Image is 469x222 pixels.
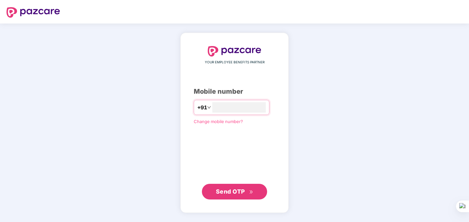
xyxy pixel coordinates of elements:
[207,105,211,109] span: down
[197,103,207,112] span: +91
[208,46,261,56] img: logo
[194,119,243,124] a: Change mobile number?
[202,184,267,199] button: Send OTPdouble-right
[194,87,275,97] div: Mobile number
[205,60,265,65] span: YOUR EMPLOYEE BENEFITS PARTNER
[7,7,60,18] img: logo
[249,190,253,194] span: double-right
[216,188,245,195] span: Send OTP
